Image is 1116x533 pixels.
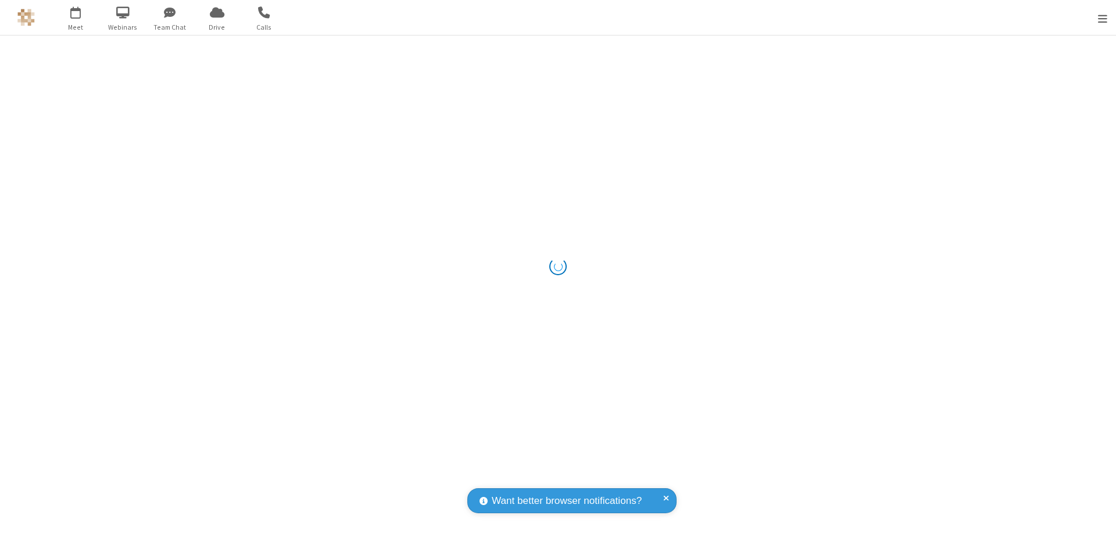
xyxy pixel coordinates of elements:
[101,22,145,33] span: Webinars
[195,22,239,33] span: Drive
[148,22,192,33] span: Team Chat
[242,22,286,33] span: Calls
[17,9,35,26] img: QA Selenium DO NOT DELETE OR CHANGE
[54,22,98,33] span: Meet
[492,493,642,509] span: Want better browser notifications?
